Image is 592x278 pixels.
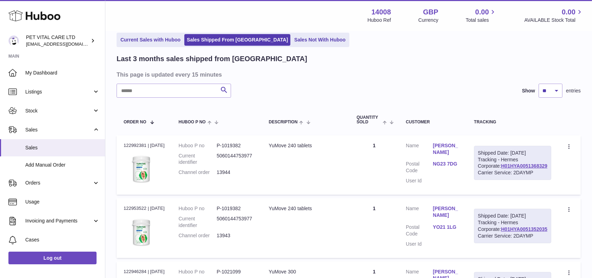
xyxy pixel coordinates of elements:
[406,161,433,174] dt: Postal Code
[433,161,460,167] a: NG23 7DG
[474,146,551,180] div: Tracking - Hermes Corporate:
[124,205,165,212] div: 122953522 | [DATE]
[124,214,159,249] img: 1731319649.jpg
[478,213,547,219] div: Shipped Date: [DATE]
[522,88,535,94] label: Show
[217,169,255,176] dd: 13944
[501,163,547,169] a: H01HYA0051368329
[474,120,551,124] div: Tracking
[466,17,497,24] span: Total sales
[350,198,399,258] td: 1
[524,7,584,24] a: 0.00 AVAILABLE Stock Total
[117,71,579,78] h3: This page is updated every 15 minutes
[217,232,255,239] dd: 13943
[350,135,399,195] td: 1
[368,17,391,24] div: Huboo Ref
[179,215,217,229] dt: Current identifier
[371,7,391,17] strong: 14008
[501,226,547,232] a: H01HYA0051352035
[25,144,100,151] span: Sales
[184,34,290,46] a: Sales Shipped From [GEOGRAPHIC_DATA]
[124,142,165,149] div: 122992381 | [DATE]
[478,233,547,239] div: Carrier Service: 2DAYMP
[357,115,381,124] span: Quantity Sold
[478,150,547,156] div: Shipped Date: [DATE]
[475,7,489,17] span: 0.00
[179,269,217,275] dt: Huboo P no
[466,7,497,24] a: 0.00 Total sales
[179,205,217,212] dt: Huboo P no
[8,35,19,46] img: petvitalcare@gmail.com
[566,88,581,94] span: entries
[179,142,217,149] dt: Huboo P no
[217,215,255,229] dd: 5060144753977
[406,205,433,220] dt: Name
[406,224,433,237] dt: Postal Code
[406,241,433,247] dt: User Id
[269,142,342,149] div: YuMove 240 tablets
[406,142,433,157] dt: Name
[25,218,92,224] span: Invoicing and Payments
[433,142,460,156] a: [PERSON_NAME]
[217,153,255,166] dd: 5060144753977
[433,224,460,231] a: YO21 1LG
[118,34,183,46] a: Current Sales with Huboo
[25,127,92,133] span: Sales
[269,205,342,212] div: YuMove 240 tablets
[478,169,547,176] div: Carrier Service: 2DAYMP
[179,153,217,166] dt: Current identifier
[26,34,89,47] div: PET VITAL CARE LTD
[25,199,100,205] span: Usage
[269,120,297,124] span: Description
[25,180,92,186] span: Orders
[25,89,92,95] span: Listings
[25,108,92,114] span: Stock
[433,205,460,219] a: [PERSON_NAME]
[406,177,433,184] dt: User Id
[124,120,146,124] span: Order No
[179,232,217,239] dt: Channel order
[406,120,460,124] div: Customer
[26,41,103,47] span: [EMAIL_ADDRESS][DOMAIN_NAME]
[217,205,255,212] dd: P-1019382
[423,7,438,17] strong: GBP
[25,70,100,76] span: My Dashboard
[562,7,575,17] span: 0.00
[179,169,217,176] dt: Channel order
[25,237,100,243] span: Cases
[124,269,165,275] div: 122946284 | [DATE]
[292,34,348,46] a: Sales Not With Huboo
[8,252,97,264] a: Log out
[179,120,206,124] span: Huboo P no
[25,162,100,168] span: Add Manual Order
[117,54,307,64] h2: Last 3 months sales shipped from [GEOGRAPHIC_DATA]
[419,17,439,24] div: Currency
[217,142,255,149] dd: P-1019382
[474,209,551,243] div: Tracking - Hermes Corporate:
[124,151,159,186] img: 1731319649.jpg
[269,269,342,275] div: YuMove 300
[524,17,584,24] span: AVAILABLE Stock Total
[217,269,255,275] dd: P-1021099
